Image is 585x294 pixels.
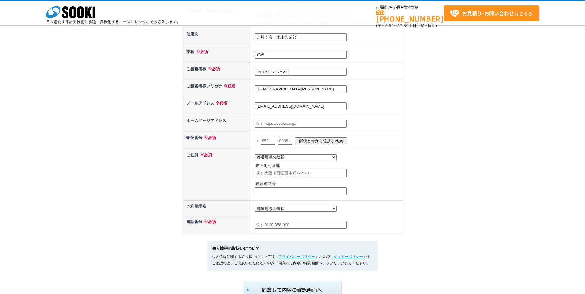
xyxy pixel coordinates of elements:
[212,246,373,252] h5: 個人情報の取扱いについて
[385,23,394,28] span: 8:50
[333,254,363,259] a: クッキーポリシー
[376,23,437,28] span: (平日 ～ 土日、祝日除く)
[261,137,275,145] input: 550
[182,46,250,63] th: 業種
[202,136,216,140] span: ※必須
[376,5,444,9] span: お電話でのお問い合わせは
[182,132,250,149] th: 郵便番号
[444,5,539,21] a: お見積り･お問い合わせはこちら
[182,149,250,200] th: ご住所
[202,220,216,224] span: ※必須
[212,254,373,266] p: 個人情報に関する取り扱いについては「 」および「 」をご確認の上、ご同意いただける方のみ「同意して内容の確認画面へ」をクリックしてください。
[46,20,181,24] p: 日々進化する計測技術と多種・多様化するニーズにレンタルでお応えします。
[182,201,250,216] th: ご利用場所
[255,68,347,76] input: 例）創紀 太郎
[462,10,514,17] strong: お見積り･お問い合わせ
[255,102,347,110] input: 例）example@sooki.co.jp
[255,221,347,229] input: 例）0120-856-990
[255,85,347,93] input: 例）ソーキ タロウ
[256,163,401,169] p: 市区町村番地
[206,67,220,71] span: ※必須
[278,254,315,259] a: プライバシーポリシー
[255,169,347,177] input: 例）大阪市西区西本町1-15-10
[182,63,250,80] th: ご担当者様
[256,134,401,147] p: 〒 -
[198,153,212,157] span: ※必須
[182,216,250,233] th: 電話番号
[182,115,250,132] th: ホームページアドレス
[256,181,401,187] p: 建物名室号
[182,80,250,97] th: ご担当者様フリガナ
[278,137,292,145] input: 0005
[376,10,444,22] a: [PHONE_NUMBER]
[398,23,409,28] span: 17:30
[194,49,208,54] span: ※必須
[255,120,347,128] input: 例）https://sooki.co.jp/
[295,137,347,144] input: 郵便番号から住所を検索
[450,9,532,18] span: はこちら
[182,97,250,115] th: メールアドレス
[182,29,250,46] th: 部署名
[255,51,347,59] input: 業種不明の場合、事業内容を記載ください
[255,33,347,41] input: 例）カスタマーサポート部
[222,84,235,88] span: ※必須
[214,101,227,105] span: ※必須
[255,206,337,212] select: /* 20250204 MOD ↑ */ /* 20241122 MOD ↑ */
